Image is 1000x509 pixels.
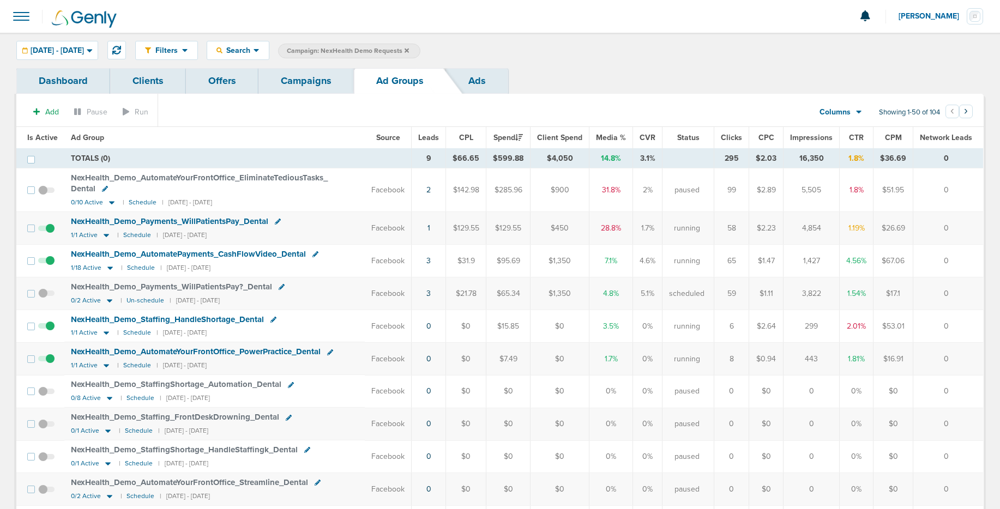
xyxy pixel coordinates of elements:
a: 0 [426,419,431,428]
td: 59 [714,277,749,310]
span: 0/10 Active [71,198,103,207]
span: NexHealth_ Demo_ Staffing_ FrontDeskDrowning_ Dental [71,412,279,422]
span: Clicks [721,133,742,142]
span: Leads [418,133,439,142]
td: 0% [589,440,633,473]
td: Facebook [365,168,412,212]
td: Facebook [365,277,412,310]
td: 1.7% [633,212,662,245]
button: Add [27,104,65,120]
td: 4,854 [784,212,840,245]
td: 1,427 [784,245,840,277]
td: 2% [633,168,662,212]
td: 0 [913,149,984,168]
td: 0% [633,473,662,506]
td: 0 [913,342,984,375]
small: Schedule [125,427,153,435]
td: $0 [531,310,589,343]
span: Is Active [27,133,58,142]
td: $2.64 [749,310,784,343]
td: $0 [874,473,913,506]
a: 3 [426,256,431,265]
td: $0 [531,342,589,375]
span: NexHealth_ Demo_ Payments_ WillPatientsPay_ Dental [71,216,268,226]
td: Facebook [365,408,412,440]
td: 0 [913,473,984,506]
td: 0% [633,408,662,440]
td: $65.34 [486,277,531,310]
td: 65 [714,245,749,277]
td: $0 [486,375,531,408]
td: $0.94 [749,342,784,375]
td: $0 [531,408,589,440]
a: 0 [426,322,431,331]
td: 1.81% [840,342,874,375]
span: 0/2 Active [71,492,101,500]
td: Facebook [365,375,412,408]
td: $67.06 [874,245,913,277]
td: 99 [714,168,749,212]
td: $0 [446,440,486,473]
a: Clients [110,68,186,94]
a: 0 [426,484,431,494]
small: | [DATE] - [DATE] [170,296,220,305]
td: 31.8% [589,168,633,212]
span: [PERSON_NAME] [899,13,967,20]
td: $7.49 [486,342,531,375]
td: $0 [874,375,913,408]
span: paused [674,419,700,429]
span: Filters [151,46,182,55]
td: $1.47 [749,245,784,277]
td: 3.5% [589,310,633,343]
small: | [DATE] - [DATE] [162,198,212,207]
small: Un-schedule [126,296,164,305]
a: Dashboard [16,68,110,94]
td: Facebook [365,342,412,375]
a: 3 [426,289,431,298]
td: $599.88 [486,149,531,168]
small: Schedule [129,198,156,207]
td: 4.56% [840,245,874,277]
span: paused [674,451,700,462]
span: running [674,321,700,332]
td: 8 [714,342,749,375]
td: $51.95 [874,168,913,212]
td: Facebook [365,440,412,473]
span: NexHealth_ Demo_ StaffingShortage_ Automation_ Dental [71,379,281,389]
td: $0 [749,473,784,506]
span: Search [222,46,254,55]
span: 1/1 Active [71,361,98,369]
td: $16.91 [874,342,913,375]
td: $0 [446,473,486,506]
td: 0 [714,375,749,408]
td: $4,050 [531,149,589,168]
small: Schedule [123,231,151,239]
a: 0 [426,354,431,363]
small: | [DATE] - [DATE] [156,231,207,239]
small: Schedule [126,492,154,500]
td: 5.1% [633,277,662,310]
td: $900 [531,168,589,212]
td: 0% [633,310,662,343]
td: 1.8% [840,168,874,212]
ul: Pagination [945,106,973,119]
span: Campaign: NexHealth Demo Requests [287,46,409,56]
span: 1/1 Active [71,231,98,239]
a: Ad Groups [354,68,446,94]
img: Genly [52,10,117,28]
span: running [674,354,700,365]
td: 1.54% [840,277,874,310]
td: $0 [874,408,913,440]
small: | [DATE] - [DATE] [158,459,208,468]
span: 1/1 Active [71,329,98,337]
td: 0% [589,408,633,440]
td: Facebook [365,310,412,343]
small: Schedule [123,329,151,337]
a: 0 [426,452,431,461]
span: CPL [459,133,473,142]
td: 299 [784,310,840,343]
td: 0% [840,473,874,506]
small: | [121,264,122,272]
td: 0 [913,375,984,408]
span: 1/18 Active [71,264,101,272]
